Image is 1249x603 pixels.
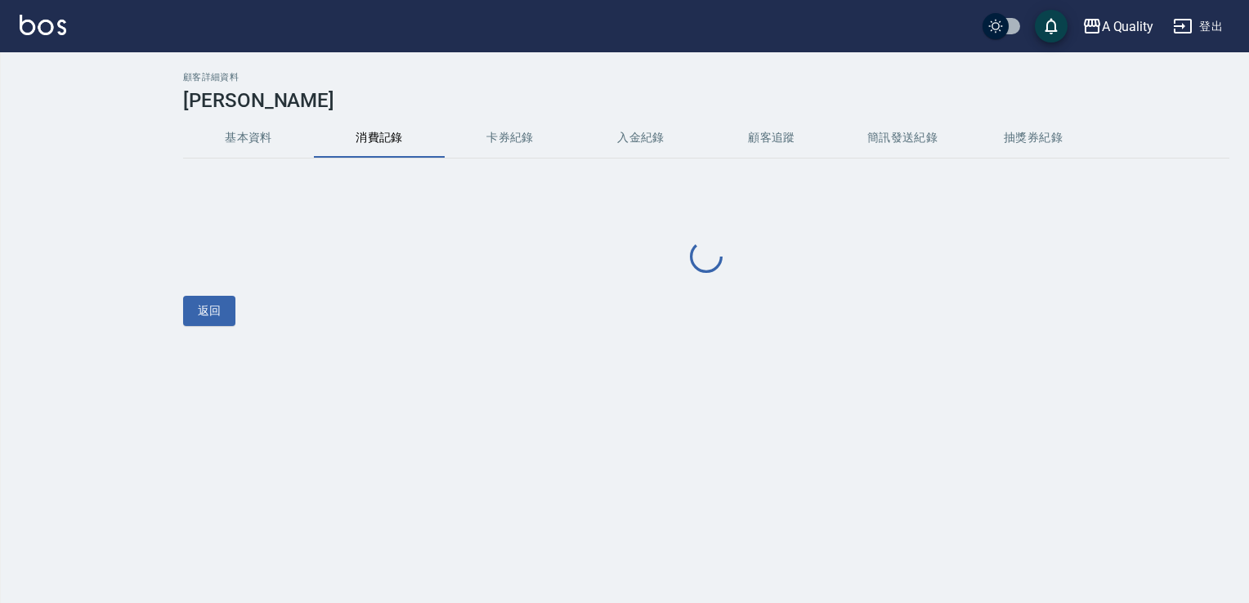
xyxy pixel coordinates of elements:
[1035,10,1068,42] button: save
[183,72,1229,83] h2: 顧客詳細資料
[1166,11,1229,42] button: 登出
[1076,10,1161,43] button: A Quality
[314,118,445,158] button: 消費記錄
[183,89,1229,112] h3: [PERSON_NAME]
[445,118,575,158] button: 卡券紀錄
[968,118,1099,158] button: 抽獎券紀錄
[1102,16,1154,37] div: A Quality
[575,118,706,158] button: 入金紀錄
[183,296,235,326] button: 返回
[20,15,66,35] img: Logo
[837,118,968,158] button: 簡訊發送紀錄
[706,118,837,158] button: 顧客追蹤
[183,118,314,158] button: 基本資料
